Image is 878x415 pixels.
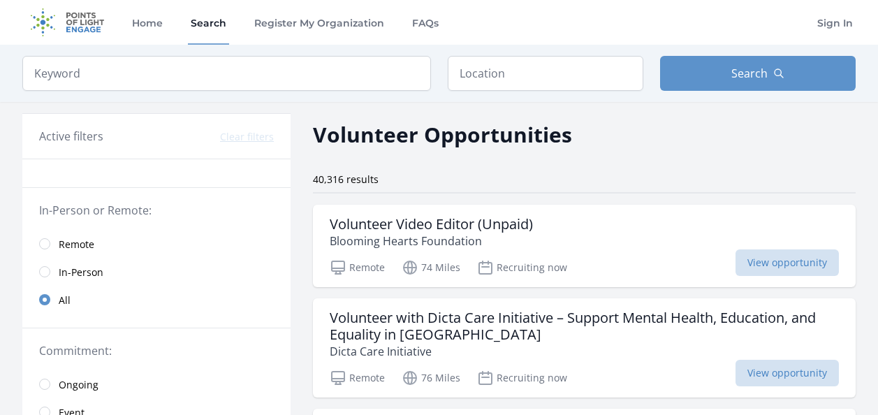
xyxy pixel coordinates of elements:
[59,265,103,279] span: In-Person
[220,130,274,144] button: Clear filters
[330,370,385,386] p: Remote
[22,286,291,314] a: All
[477,370,567,386] p: Recruiting now
[39,202,274,219] legend: In-Person or Remote:
[660,56,856,91] button: Search
[39,128,103,145] h3: Active filters
[313,119,572,150] h2: Volunteer Opportunities
[477,259,567,276] p: Recruiting now
[330,343,839,360] p: Dicta Care Initiative
[330,233,533,249] p: Blooming Hearts Foundation
[402,370,460,386] p: 76 Miles
[22,370,291,398] a: Ongoing
[330,216,533,233] h3: Volunteer Video Editor (Unpaid)
[330,310,839,343] h3: Volunteer with Dicta Care Initiative – Support Mental Health, Education, and Equality in [GEOGRAP...
[402,259,460,276] p: 74 Miles
[39,342,274,359] legend: Commitment:
[59,378,98,392] span: Ongoing
[313,205,856,287] a: Volunteer Video Editor (Unpaid) Blooming Hearts Foundation Remote 74 Miles Recruiting now View op...
[330,259,385,276] p: Remote
[313,298,856,398] a: Volunteer with Dicta Care Initiative – Support Mental Health, Education, and Equality in [GEOGRAP...
[736,249,839,276] span: View opportunity
[731,65,768,82] span: Search
[22,56,431,91] input: Keyword
[22,230,291,258] a: Remote
[448,56,643,91] input: Location
[736,360,839,386] span: View opportunity
[59,238,94,252] span: Remote
[313,173,379,186] span: 40,316 results
[59,293,71,307] span: All
[22,258,291,286] a: In-Person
